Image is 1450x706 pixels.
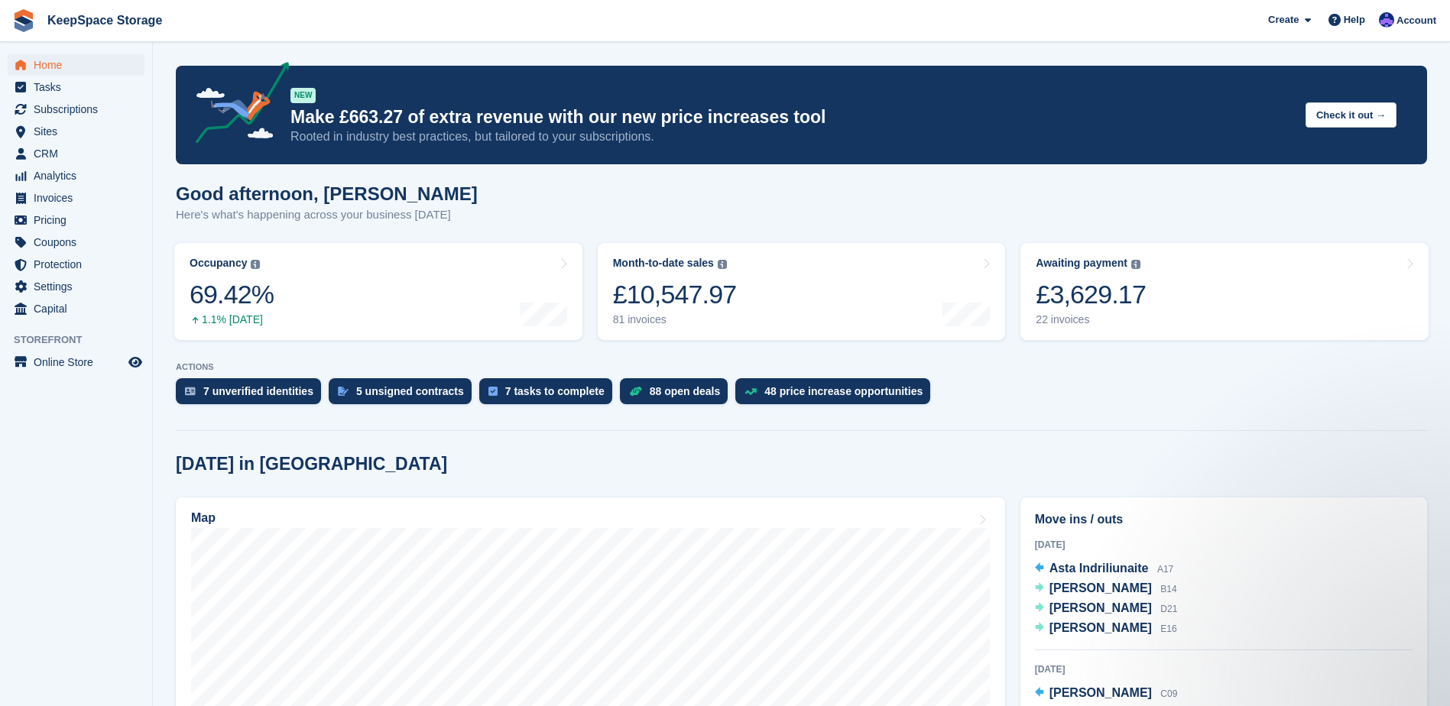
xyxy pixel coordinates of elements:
a: menu [8,276,144,297]
span: E16 [1160,623,1176,634]
img: price_increase_opportunities-93ffe204e8149a01c8c9dc8f82e8f89637d9d84a8eef4429ea346261dce0b2c0.svg [744,388,757,395]
img: task-75834270c22a3079a89374b754ae025e5fb1db73e45f91037f5363f120a921f8.svg [488,387,498,396]
span: [PERSON_NAME] [1049,601,1152,614]
a: Asta Indriliunaite A17 [1035,559,1174,579]
span: Sites [34,121,125,142]
span: Create [1268,12,1299,28]
div: [DATE] [1035,662,1413,676]
img: Chloe Clark [1379,12,1394,28]
h2: [DATE] in [GEOGRAPHIC_DATA] [176,454,447,474]
img: icon-info-grey-7440780725fd019a000dd9b08b2336e03edf1995a4989e88bcd33f0948082b44.svg [251,260,260,269]
a: Preview store [126,353,144,371]
a: menu [8,121,144,142]
div: Month-to-date sales [613,257,714,270]
a: [PERSON_NAME] E16 [1035,619,1177,639]
span: C09 [1160,688,1177,699]
span: Analytics [34,165,125,186]
a: menu [8,298,144,319]
div: 1.1% [DATE] [190,313,274,326]
a: menu [8,209,144,231]
p: Here's what's happening across your business [DATE] [176,206,478,224]
div: 48 price increase opportunities [764,385,923,397]
div: £10,547.97 [613,279,737,310]
div: Awaiting payment [1036,257,1127,270]
span: Invoices [34,187,125,209]
span: Tasks [34,76,125,98]
div: £3,629.17 [1036,279,1146,310]
a: menu [8,187,144,209]
h2: Map [191,511,216,525]
img: verify_identity-adf6edd0f0f0b5bbfe63781bf79b02c33cf7c696d77639b501bdc392416b5a36.svg [185,387,196,396]
span: [PERSON_NAME] [1049,686,1152,699]
p: Rooted in industry best practices, but tailored to your subscriptions. [290,128,1293,145]
span: Help [1344,12,1365,28]
div: NEW [290,88,316,103]
div: Occupancy [190,257,247,270]
a: [PERSON_NAME] C09 [1035,684,1178,704]
div: 69.42% [190,279,274,310]
a: menu [8,143,144,164]
span: B14 [1160,584,1176,594]
a: menu [8,351,144,373]
p: Make £663.27 of extra revenue with our new price increases tool [290,106,1293,128]
span: Asta Indriliunaite [1049,562,1149,575]
span: [PERSON_NAME] [1049,581,1152,594]
span: Subscriptions [34,99,125,120]
a: menu [8,54,144,76]
span: Capital [34,298,125,319]
a: KeepSpace Storage [41,8,168,33]
a: [PERSON_NAME] D21 [1035,599,1178,619]
a: 5 unsigned contracts [329,378,479,412]
div: 5 unsigned contracts [356,385,464,397]
a: 88 open deals [620,378,736,412]
div: 81 invoices [613,313,737,326]
span: A17 [1157,564,1173,575]
div: [DATE] [1035,538,1413,552]
a: 48 price increase opportunities [735,378,938,412]
span: Pricing [34,209,125,231]
a: [PERSON_NAME] B14 [1035,579,1177,599]
img: icon-info-grey-7440780725fd019a000dd9b08b2336e03edf1995a4989e88bcd33f0948082b44.svg [718,260,727,269]
h2: Move ins / outs [1035,510,1413,529]
span: CRM [34,143,125,164]
img: deal-1b604bf984904fb50ccaf53a9ad4b4a5d6e5aea283cecdc64d6e3604feb123c2.svg [629,386,642,397]
a: 7 unverified identities [176,378,329,412]
a: menu [8,99,144,120]
a: Occupancy 69.42% 1.1% [DATE] [174,243,582,340]
span: Account [1396,13,1436,28]
span: [PERSON_NAME] [1049,621,1152,634]
a: Awaiting payment £3,629.17 22 invoices [1020,243,1429,340]
p: ACTIONS [176,362,1427,372]
div: 7 unverified identities [203,385,313,397]
div: 88 open deals [650,385,721,397]
div: 7 tasks to complete [505,385,605,397]
a: menu [8,232,144,253]
span: Settings [34,276,125,297]
span: Coupons [34,232,125,253]
span: D21 [1160,604,1177,614]
a: menu [8,76,144,98]
span: Storefront [14,332,152,348]
img: price-adjustments-announcement-icon-8257ccfd72463d97f412b2fc003d46551f7dbcb40ab6d574587a9cd5c0d94... [183,62,290,149]
a: 7 tasks to complete [479,378,620,412]
a: menu [8,254,144,275]
span: Protection [34,254,125,275]
div: 22 invoices [1036,313,1146,326]
button: Check it out → [1306,102,1396,128]
span: Home [34,54,125,76]
a: Month-to-date sales £10,547.97 81 invoices [598,243,1006,340]
img: icon-info-grey-7440780725fd019a000dd9b08b2336e03edf1995a4989e88bcd33f0948082b44.svg [1131,260,1140,269]
a: menu [8,165,144,186]
img: contract_signature_icon-13c848040528278c33f63329250d36e43548de30e8caae1d1a13099fd9432cc5.svg [338,387,349,396]
img: stora-icon-8386f47178a22dfd0bd8f6a31ec36ba5ce8667c1dd55bd0f319d3a0aa187defe.svg [12,9,35,32]
h1: Good afternoon, [PERSON_NAME] [176,183,478,204]
span: Online Store [34,351,125,373]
